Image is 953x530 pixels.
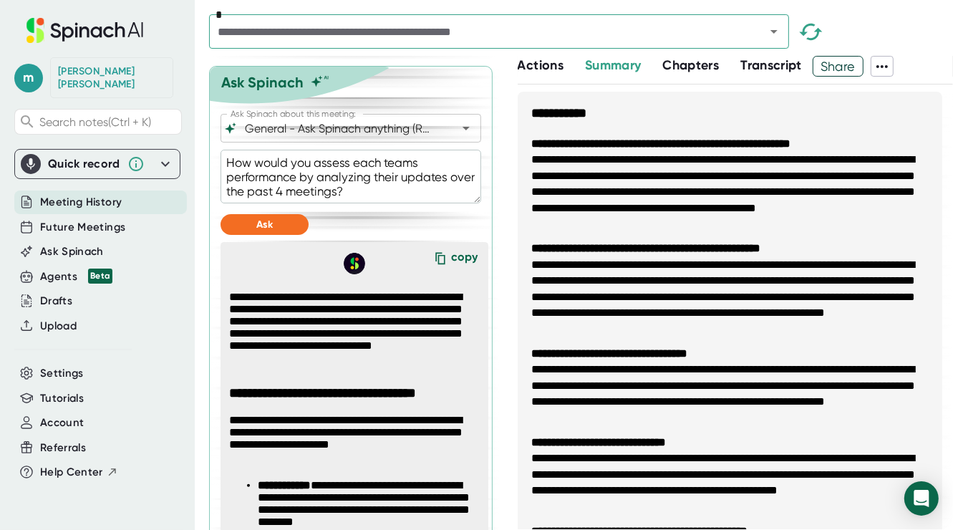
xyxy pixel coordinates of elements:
[40,293,72,309] button: Drafts
[40,440,86,456] button: Referrals
[48,157,120,171] div: Quick record
[39,115,151,129] span: Search notes (Ctrl + K)
[451,250,478,269] div: copy
[740,56,802,75] button: Transcript
[904,481,939,516] div: Open Intercom Messenger
[40,219,125,236] button: Future Meetings
[21,150,174,178] div: Quick record
[813,56,863,77] button: Share
[242,118,435,138] input: What can we do to help?
[40,269,112,285] div: Agents
[40,365,84,382] button: Settings
[40,464,103,481] span: Help Center
[40,244,104,260] button: Ask Spinach
[740,57,802,73] span: Transcript
[221,74,304,91] div: Ask Spinach
[518,57,563,73] span: Actions
[40,318,77,334] button: Upload
[585,56,641,75] button: Summary
[88,269,112,284] div: Beta
[585,57,641,73] span: Summary
[256,218,273,231] span: Ask
[813,54,863,79] span: Share
[518,56,563,75] button: Actions
[58,65,165,90] div: Matt Filion
[14,64,43,92] span: m
[40,464,118,481] button: Help Center
[40,194,122,211] button: Meeting History
[221,214,309,235] button: Ask
[456,118,476,138] button: Open
[221,150,481,203] textarea: How would you assess each teams performance by analyzing their updates over the past 4 meetings?
[40,415,84,431] button: Account
[663,57,720,73] span: Chapters
[40,390,84,407] button: Tutorials
[663,56,720,75] button: Chapters
[764,21,784,42] button: Open
[40,269,112,285] button: Agents Beta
